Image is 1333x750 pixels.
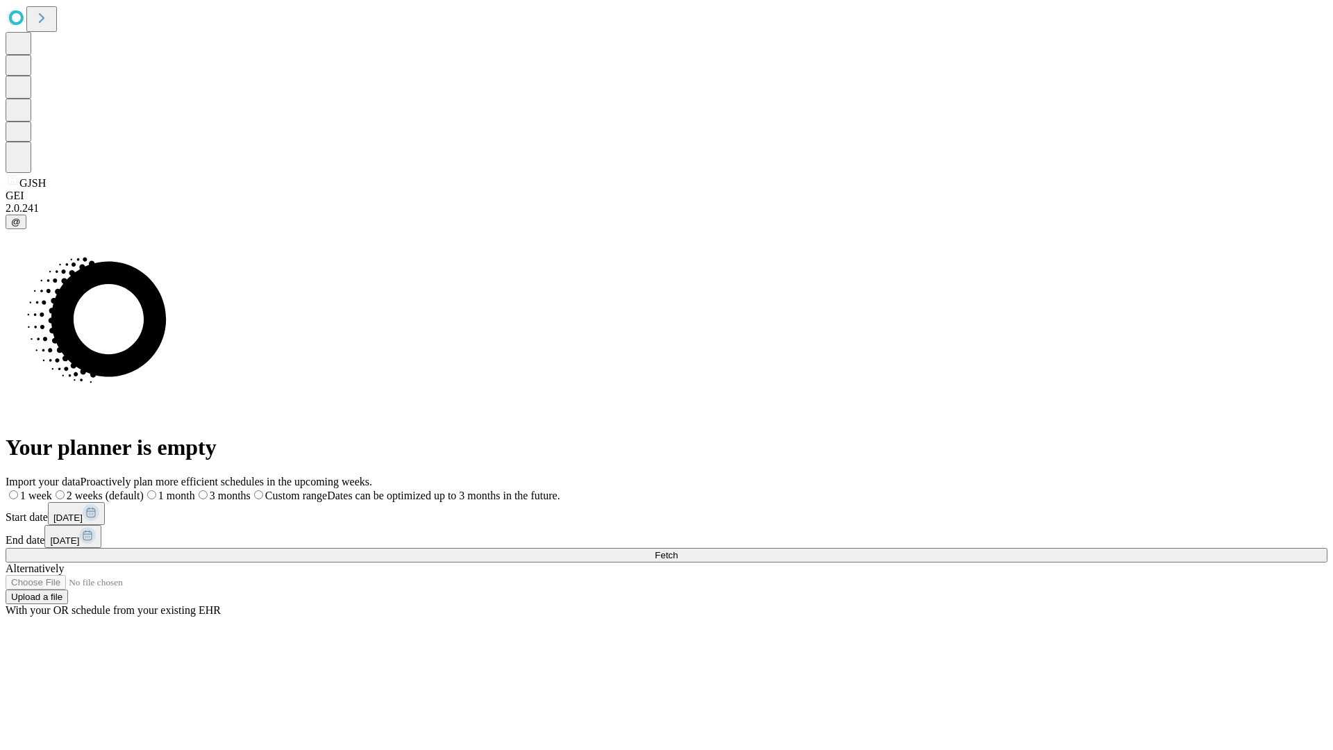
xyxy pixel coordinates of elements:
span: Custom range [265,490,327,501]
input: 1 month [147,490,156,499]
span: [DATE] [50,535,79,546]
button: [DATE] [48,502,105,525]
span: @ [11,217,21,227]
input: Custom rangeDates can be optimized up to 3 months in the future. [254,490,263,499]
button: Fetch [6,548,1327,562]
input: 2 weeks (default) [56,490,65,499]
div: Start date [6,502,1327,525]
button: [DATE] [44,525,101,548]
span: With your OR schedule from your existing EHR [6,604,221,616]
span: Proactively plan more efficient schedules in the upcoming weeks. [81,476,372,487]
button: Upload a file [6,590,68,604]
span: Alternatively [6,562,64,574]
div: GEI [6,190,1327,202]
input: 1 week [9,490,18,499]
h1: Your planner is empty [6,435,1327,460]
div: 2.0.241 [6,202,1327,215]
span: Fetch [655,550,678,560]
div: End date [6,525,1327,548]
span: GJSH [19,177,46,189]
span: Import your data [6,476,81,487]
input: 3 months [199,490,208,499]
span: [DATE] [53,512,83,523]
span: 1 week [20,490,52,501]
span: 3 months [210,490,251,501]
span: Dates can be optimized up to 3 months in the future. [327,490,560,501]
button: @ [6,215,26,229]
span: 1 month [158,490,195,501]
span: 2 weeks (default) [67,490,144,501]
